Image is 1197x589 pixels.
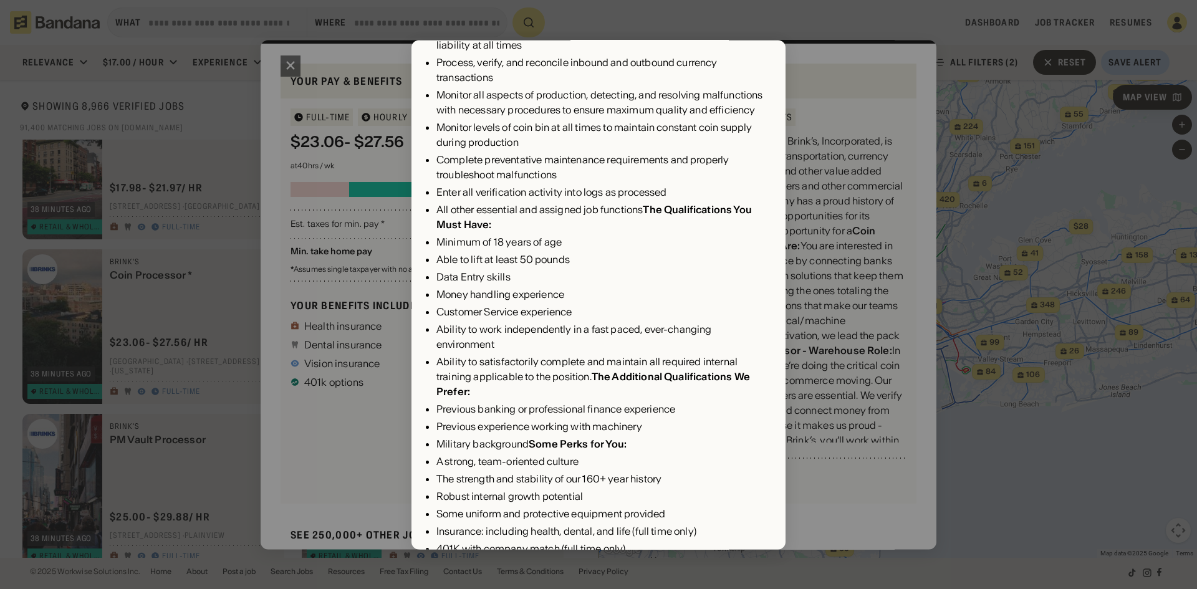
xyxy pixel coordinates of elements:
[436,204,752,231] div: The Qualifications You Must Have:
[436,402,771,417] div: Previous banking or professional finance experience
[436,371,750,398] div: The Additional Qualifications We Prefer:
[436,454,771,469] div: A strong, team-oriented culture
[436,235,771,250] div: Minimum of 18 years of age
[436,185,771,200] div: Enter all verification activity into logs as processed
[436,252,771,267] div: Able to lift at least 50 pounds
[436,524,771,539] div: Insurance: including health, dental, and life (full time only)
[436,287,771,302] div: Money handling experience
[436,270,771,285] div: Data Entry skills
[529,438,627,451] div: Some Perks for You:
[436,322,771,352] div: Ability to work independently in a fast paced, ever-changing environment
[436,203,771,232] div: All other essential and assigned job functions
[436,489,771,504] div: Robust internal growth potential
[436,437,771,452] div: Military background
[436,542,771,557] div: 401K with company match (full time only)
[436,305,771,320] div: Customer Service experience
[436,153,771,183] div: Complete preventative maintenance requirements and properly troubleshoot malfunctions
[436,472,771,487] div: The strength and stability of our 160+ year history
[436,355,771,400] div: Ability to satisfactorily complete and maintain all required internal training applicable to the ...
[436,120,771,150] div: Monitor levels of coin bin at all times to maintain constant coin supply during production
[436,507,771,522] div: Some uniform and protective equipment provided
[436,55,771,85] div: Process, verify, and reconcile inbound and outbound currency transactions
[436,88,771,118] div: Monitor all aspects of production, detecting, and resolving malfunctions with necessary procedure...
[436,419,771,434] div: Previous experience working with machinery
